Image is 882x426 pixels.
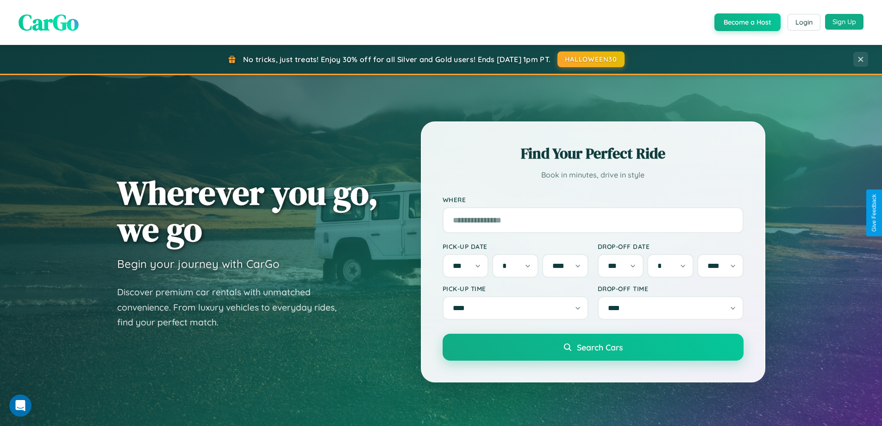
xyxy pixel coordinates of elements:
div: Give Feedback [871,194,877,232]
button: Sign Up [825,14,863,30]
label: Where [443,196,744,203]
iframe: Intercom live chat [9,394,31,417]
label: Drop-off Date [598,242,744,250]
button: Become a Host [714,13,781,31]
h1: Wherever you go, we go [117,174,378,248]
p: Discover premium car rentals with unmatched convenience. From luxury vehicles to everyday rides, ... [117,285,349,330]
span: Search Cars [577,342,623,352]
h3: Begin your journey with CarGo [117,257,280,271]
button: HALLOWEEN30 [557,51,625,67]
button: Login [788,14,820,31]
label: Drop-off Time [598,285,744,292]
span: CarGo [19,7,79,38]
label: Pick-up Time [443,285,588,292]
p: Book in minutes, drive in style [443,168,744,182]
label: Pick-up Date [443,242,588,250]
h2: Find Your Perfect Ride [443,143,744,164]
span: No tricks, just treats! Enjoy 30% off for all Silver and Gold users! Ends [DATE] 1pm PT. [243,55,550,64]
button: Search Cars [443,334,744,361]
